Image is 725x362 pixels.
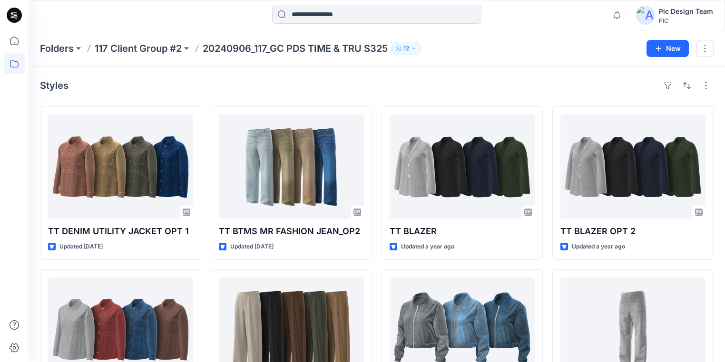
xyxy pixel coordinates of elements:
p: TT BTMS MR FASHION JEAN_OP2 [219,225,364,238]
div: PIC [659,17,713,24]
a: Folders [40,42,74,55]
a: 117 Client Group #2 [95,42,182,55]
button: 12 [392,42,421,55]
p: Updated [DATE] [59,242,103,252]
button: New [647,40,689,57]
p: 20240906_117_GC PDS TIME & TRU S325 [203,42,388,55]
p: Updated a year ago [401,242,454,252]
a: TT BLAZER [390,114,535,219]
p: TT BLAZER OPT 2 [560,225,705,238]
img: avatar [636,6,655,25]
p: TT DENIM UTILITY JACKET OPT 1 [48,225,193,238]
a: TT BTMS MR FASHION JEAN_OP2 [219,114,364,219]
a: TT BLAZER OPT 2 [560,114,705,219]
a: TT DENIM UTILITY JACKET OPT 1 [48,114,193,219]
p: Updated [DATE] [230,242,274,252]
h4: Styles [40,80,69,91]
p: Updated a year ago [572,242,625,252]
p: TT BLAZER [390,225,535,238]
p: 12 [403,43,409,54]
div: Pic Design Team [659,6,713,17]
